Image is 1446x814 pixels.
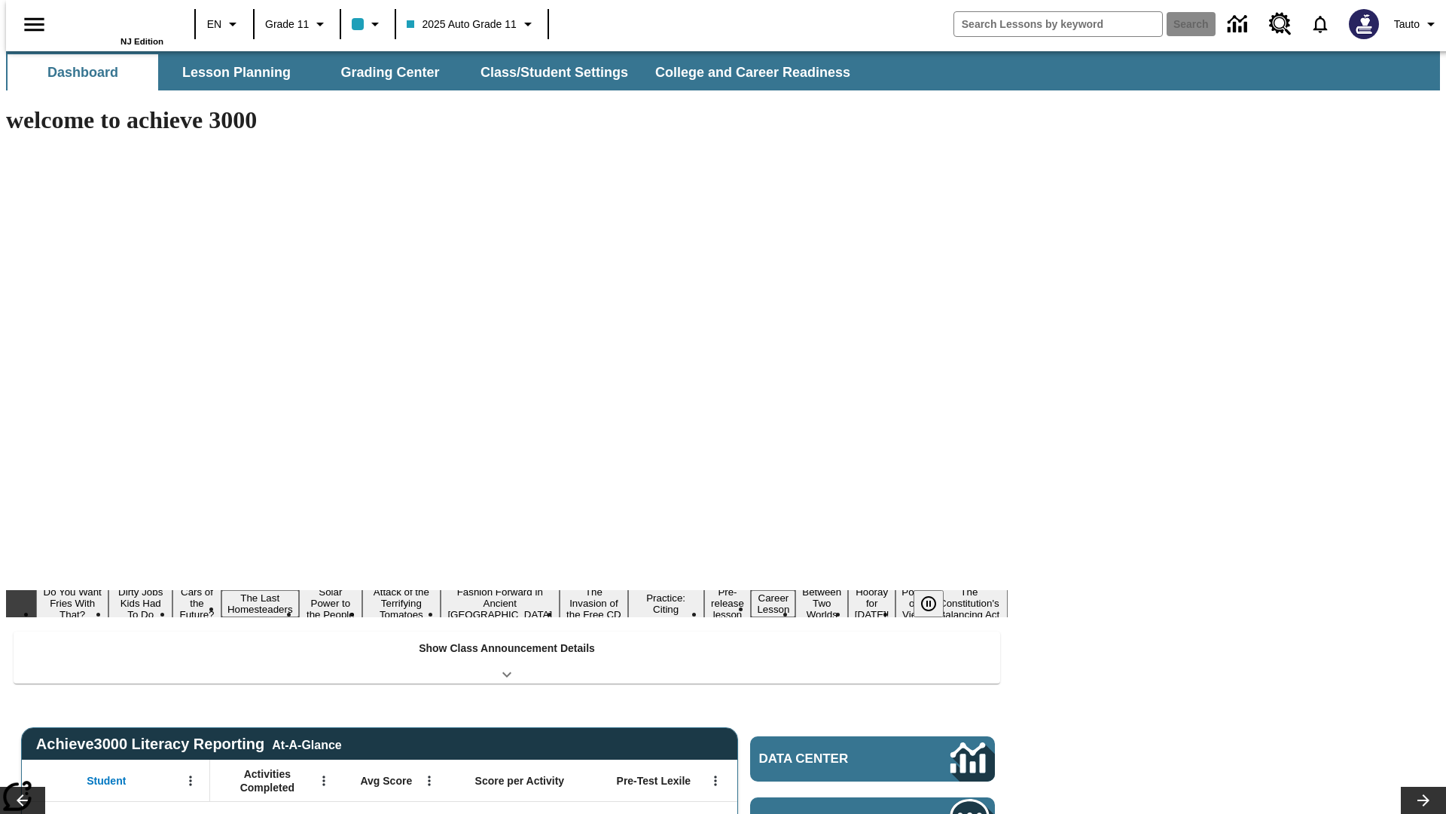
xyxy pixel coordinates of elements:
button: Slide 4 The Last Homesteaders [221,590,299,617]
a: Resource Center, Will open in new tab [1260,4,1301,44]
button: Open Menu [179,770,202,792]
span: NJ Edition [120,37,163,46]
button: Open Menu [313,770,335,792]
span: Data Center [759,751,900,767]
div: Pause [914,590,959,617]
span: Grade 11 [265,17,309,32]
div: Home [66,5,163,46]
button: Grade: Grade 11, Select a grade [259,11,335,38]
button: Slide 7 Fashion Forward in Ancient Rome [441,584,560,623]
button: Slide 13 Hooray for Constitution Day! [848,584,895,623]
div: At-A-Glance [272,736,341,752]
span: Activities Completed [218,767,317,794]
button: Slide 2 Dirty Jobs Kids Had To Do [108,584,172,623]
span: Achieve3000 Literacy Reporting [36,736,342,753]
button: Grading Center [315,54,465,90]
a: Data Center [750,736,995,782]
button: Lesson carousel, Next [1401,787,1446,814]
span: Avg Score [360,774,412,788]
p: Show Class Announcement Details [419,641,595,656]
button: Slide 10 Pre-release lesson [704,584,752,623]
span: Student [87,774,126,788]
button: Select a new avatar [1340,5,1388,44]
button: Open Menu [418,770,441,792]
span: 2025 Auto Grade 11 [407,17,516,32]
button: Slide 5 Solar Power to the People [299,584,363,623]
button: Slide 15 The Constitution's Balancing Act [931,584,1008,623]
button: Dashboard [8,54,158,90]
span: Tauto [1394,17,1420,32]
a: Home [66,7,163,37]
span: Score per Activity [475,774,565,788]
button: Slide 8 The Invasion of the Free CD [560,584,628,623]
button: Profile/Settings [1388,11,1446,38]
button: Lesson Planning [161,54,312,90]
button: Slide 14 Point of View [895,584,930,623]
button: Language: EN, Select a language [200,11,249,38]
div: SubNavbar [6,54,864,90]
span: EN [207,17,221,32]
div: SubNavbar [6,51,1440,90]
span: Pre-Test Lexile [617,774,691,788]
button: Class/Student Settings [468,54,640,90]
button: Slide 3 Cars of the Future? [172,584,221,623]
button: Class color is light blue. Change class color [346,11,390,38]
button: Open side menu [12,2,56,47]
div: Show Class Announcement Details [14,632,1000,684]
button: Class: 2025 Auto Grade 11, Select your class [401,11,542,38]
button: Slide 9 Mixed Practice: Citing Evidence [628,579,704,629]
button: Pause [914,590,944,617]
input: search field [954,12,1162,36]
button: Slide 12 Between Two Worlds [795,584,848,623]
a: Data Center [1219,4,1260,45]
h1: welcome to achieve 3000 [6,106,1008,134]
button: Slide 11 Career Lesson [751,590,795,617]
img: Avatar [1349,9,1379,39]
button: Slide 6 Attack of the Terrifying Tomatoes [362,584,440,623]
button: College and Career Readiness [643,54,862,90]
a: Notifications [1301,5,1340,44]
button: Slide 1 Do You Want Fries With That? [36,584,108,623]
button: Open Menu [704,770,727,792]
